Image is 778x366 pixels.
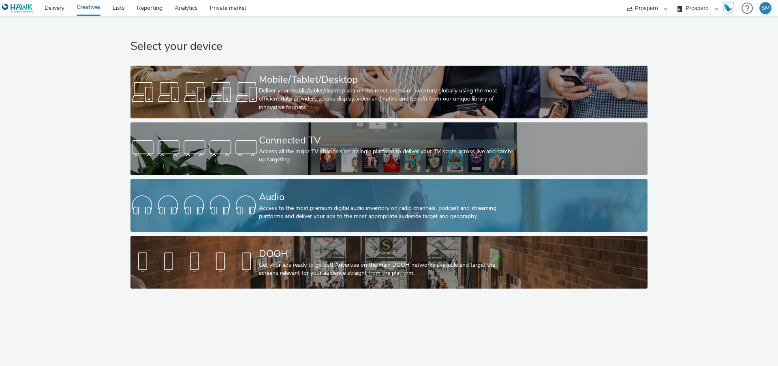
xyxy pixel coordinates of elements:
[259,261,516,278] div: Get your ads ready to go out! Advertise on the main DOOH networks available and target the screen...
[130,179,647,232] a: AudioAccess to the most premium digital audio inventory on radio channels, podcast and streaming ...
[259,73,516,87] div: Mobile/Tablet/Desktop
[259,247,516,261] div: DOOH
[259,148,516,164] div: Access all the major TV channels on a single platform to deliver your TV spots across live and ca...
[761,2,770,14] div: SM
[130,236,647,289] a: DOOHGet your ads ready to go out! Advertise on the main DOOH networks available and target the sc...
[259,133,516,148] div: Connected TV
[259,204,516,221] div: Access to the most premium digital audio inventory on radio channels, podcast and streaming platf...
[130,122,647,175] a: Connected TVAccess all the major TV channels on a single platform to deliver your TV spots across...
[130,39,647,54] h1: Select your device
[2,3,33,13] img: undefined Logo
[130,66,647,118] a: Mobile/Tablet/DesktopDeliver your mobile/tablet/desktop ads on the most premium inventory globall...
[722,2,737,15] a: Hawk Academy
[722,2,734,15] img: Hawk Academy
[259,190,516,204] div: Audio
[259,87,516,111] div: Deliver your mobile/tablet/desktop ads on the most premium inventory globally using the most effi...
